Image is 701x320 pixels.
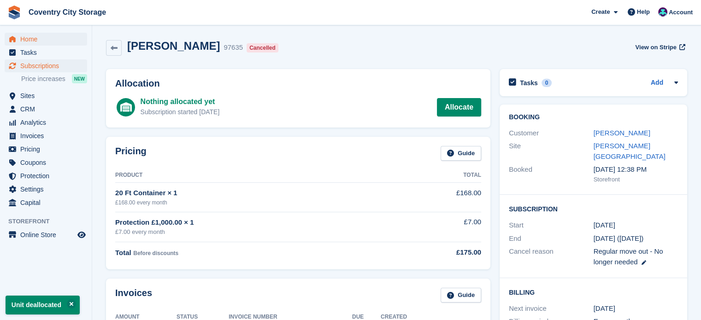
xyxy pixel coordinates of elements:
span: Protection [20,169,76,182]
div: Storefront [594,175,678,184]
h2: [PERSON_NAME] [127,40,220,52]
a: Coventry City Storage [25,5,110,20]
div: Subscription started [DATE] [141,107,220,117]
p: Unit deallocated [6,296,80,314]
a: Guide [441,288,481,303]
a: menu [5,129,87,142]
time: 2025-07-28 23:00:00 UTC [594,220,615,231]
a: menu [5,196,87,209]
a: menu [5,103,87,116]
span: Coupons [20,156,76,169]
a: menu [5,169,87,182]
h2: Tasks [520,79,538,87]
a: View on Stripe [631,40,687,55]
a: menu [5,33,87,46]
span: Invoices [20,129,76,142]
span: Before discounts [133,250,178,256]
th: Total [393,168,481,183]
div: £7.00 every month [115,227,393,237]
span: Analytics [20,116,76,129]
div: Nothing allocated yet [141,96,220,107]
a: menu [5,156,87,169]
span: CRM [20,103,76,116]
span: Pricing [20,143,76,156]
h2: Pricing [115,146,147,161]
span: Online Store [20,228,76,241]
div: 0 [542,79,552,87]
span: Account [669,8,693,17]
div: £175.00 [393,247,481,258]
span: Price increases [21,75,65,83]
a: Add [651,78,663,88]
div: Site [509,141,594,162]
h2: Subscription [509,204,678,213]
a: Price increases NEW [21,74,87,84]
h2: Billing [509,287,678,297]
span: Help [637,7,650,17]
div: End [509,233,594,244]
span: Regular move out - No longer needed [594,247,663,266]
span: Tasks [20,46,76,59]
span: Capital [20,196,76,209]
a: menu [5,59,87,72]
div: Start [509,220,594,231]
td: £7.00 [393,212,481,242]
img: stora-icon-8386f47178a22dfd0bd8f6a31ec36ba5ce8667c1dd55bd0f319d3a0aa187defe.svg [7,6,21,19]
div: 20 Ft Container × 1 [115,188,393,198]
span: [DATE] ([DATE]) [594,234,644,242]
div: £168.00 every month [115,198,393,207]
span: View on Stripe [635,43,676,52]
div: Booked [509,164,594,184]
img: Michael Doherty [658,7,667,17]
span: Total [115,249,131,256]
div: Cancelled [247,43,278,52]
span: Storefront [8,217,92,226]
span: Home [20,33,76,46]
th: Product [115,168,393,183]
a: menu [5,143,87,156]
a: [PERSON_NAME] [594,129,650,137]
a: [PERSON_NAME][GEOGRAPHIC_DATA] [594,142,666,160]
div: Protection £1,000.00 × 1 [115,217,393,228]
a: Preview store [76,229,87,240]
a: menu [5,183,87,196]
a: menu [5,46,87,59]
div: Next invoice [509,303,594,314]
div: 97635 [224,42,243,53]
h2: Booking [509,114,678,121]
span: Sites [20,89,76,102]
h2: Allocation [115,78,481,89]
h2: Invoices [115,288,152,303]
span: Subscriptions [20,59,76,72]
span: Settings [20,183,76,196]
a: menu [5,116,87,129]
td: £168.00 [393,183,481,212]
a: Allocate [437,98,481,116]
div: NEW [72,74,87,83]
div: [DATE] [594,303,678,314]
a: menu [5,228,87,241]
a: Guide [441,146,481,161]
div: Cancel reason [509,246,594,267]
a: menu [5,89,87,102]
span: Create [591,7,610,17]
div: Customer [509,128,594,139]
div: [DATE] 12:38 PM [594,164,678,175]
